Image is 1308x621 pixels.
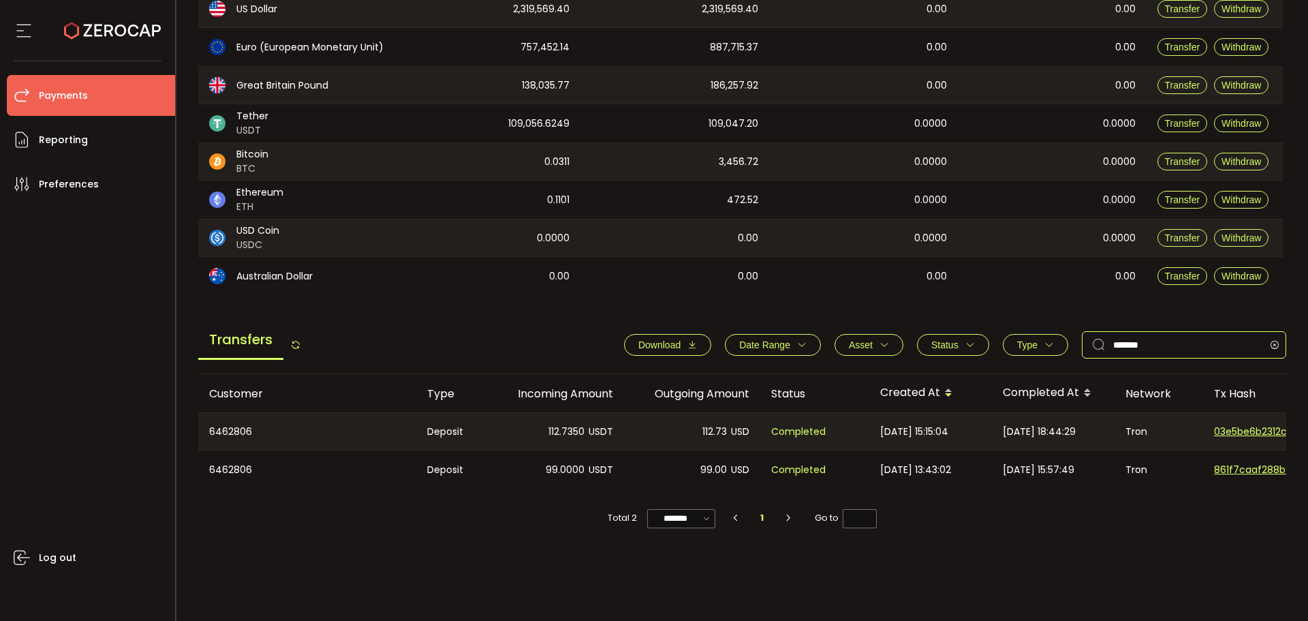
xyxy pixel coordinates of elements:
[198,413,416,450] div: 6462806
[1165,3,1200,14] span: Transfer
[702,1,758,17] span: 2,319,569.40
[914,116,947,132] span: 0.0000
[731,462,749,478] span: USD
[992,382,1115,405] div: Completed At
[815,509,877,528] span: Go to
[1003,334,1068,356] button: Type
[236,224,279,238] span: USD Coin
[880,424,948,440] span: [DATE] 15:15:04
[1115,451,1203,489] div: Tron
[1157,76,1208,94] button: Transfer
[508,116,570,132] span: 109,056.6249
[513,1,570,17] span: 2,319,569.40
[1214,229,1268,247] button: Withdraw
[1149,474,1308,621] iframe: Chat Widget
[849,339,873,350] span: Asset
[1221,118,1261,129] span: Withdraw
[771,462,826,478] span: Completed
[738,269,758,284] span: 0.00
[236,78,328,93] span: Great Britain Pound
[926,40,947,55] span: 0.00
[236,162,268,176] span: BTC
[1103,154,1136,170] span: 0.0000
[869,382,992,405] div: Created At
[1214,153,1268,170] button: Withdraw
[209,77,225,93] img: gbp_portfolio.svg
[198,451,416,489] div: 6462806
[1214,38,1268,56] button: Withdraw
[931,339,959,350] span: Status
[546,462,585,478] span: 99.0000
[1003,424,1076,440] span: [DATE] 18:44:29
[926,1,947,17] span: 0.00
[198,386,416,402] div: Customer
[1221,232,1261,243] span: Withdraw
[1165,80,1200,91] span: Transfer
[416,451,488,489] div: Deposit
[1214,76,1268,94] button: Withdraw
[880,462,951,478] span: [DATE] 13:43:02
[727,192,758,208] span: 472.52
[1103,116,1136,132] span: 0.0000
[1103,230,1136,246] span: 0.0000
[738,230,758,246] span: 0.00
[589,424,613,440] span: USDT
[209,153,225,170] img: btc_portfolio.svg
[1103,192,1136,208] span: 0.0000
[209,268,225,284] img: aud_portfolio.svg
[1214,267,1268,285] button: Withdraw
[488,386,624,402] div: Incoming Amount
[1157,115,1208,132] button: Transfer
[236,109,268,123] span: Tether
[1221,271,1261,282] span: Withdraw
[544,154,570,170] span: 0.0311
[914,192,947,208] span: 0.0000
[638,339,681,350] span: Download
[548,424,585,440] span: 112.7350
[725,334,821,356] button: Date Range
[549,269,570,284] span: 0.00
[39,130,88,150] span: Reporting
[1214,115,1268,132] button: Withdraw
[236,200,283,214] span: ETH
[624,386,760,402] div: Outgoing Amount
[416,386,488,402] div: Type
[1115,1,1136,17] span: 0.00
[1221,42,1261,52] span: Withdraw
[209,192,225,208] img: eth_portfolio.svg
[236,2,277,16] span: US Dollar
[39,175,99,194] span: Preferences
[917,334,989,356] button: Status
[1165,42,1200,52] span: Transfer
[731,424,749,440] span: USD
[1115,78,1136,93] span: 0.00
[236,40,384,55] span: Euro (European Monetary Unit)
[1157,38,1208,56] button: Transfer
[236,238,279,252] span: USDC
[236,185,283,200] span: Ethereum
[1115,413,1203,450] div: Tron
[1165,118,1200,129] span: Transfer
[209,230,225,246] img: usdc_portfolio.svg
[1221,194,1261,205] span: Withdraw
[236,147,268,162] span: Bitcoin
[1221,156,1261,167] span: Withdraw
[1157,267,1208,285] button: Transfer
[835,334,903,356] button: Asset
[1115,40,1136,55] span: 0.00
[1165,271,1200,282] span: Transfer
[702,424,727,440] span: 112.73
[1157,191,1208,209] button: Transfer
[1214,191,1268,209] button: Withdraw
[608,509,637,528] span: Total 2
[914,154,947,170] span: 0.0000
[710,40,758,55] span: 887,715.37
[416,413,488,450] div: Deposit
[520,40,570,55] span: 757,452.14
[711,78,758,93] span: 186,257.92
[926,269,947,284] span: 0.00
[1165,232,1200,243] span: Transfer
[39,548,76,568] span: Log out
[1157,229,1208,247] button: Transfer
[926,78,947,93] span: 0.00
